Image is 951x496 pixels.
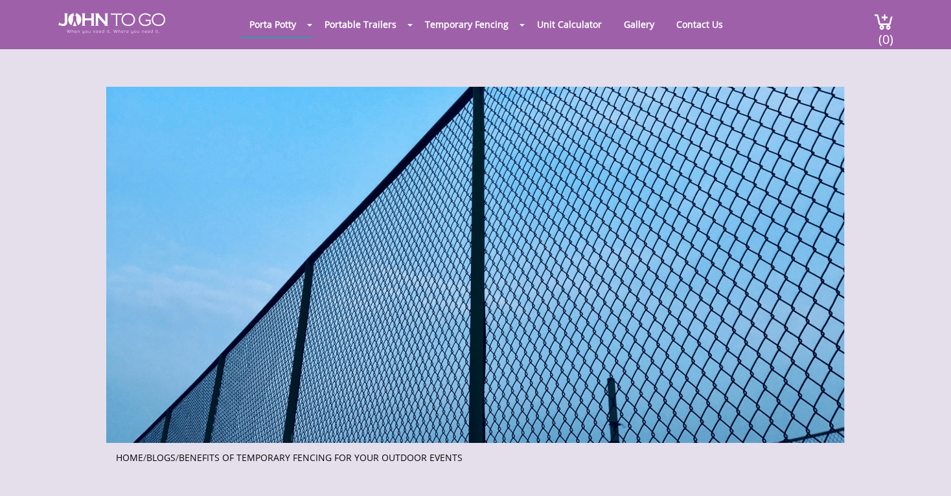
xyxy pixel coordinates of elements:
[415,12,518,37] a: Temporary Fencing
[614,12,664,37] a: Gallery
[315,12,406,37] a: Portable Trailers
[116,451,143,464] a: Home
[667,12,733,37] a: Contact Us
[116,448,835,464] ul: / /
[179,451,463,464] a: Benefits of Temporary Fencing for Your Outdoor Events
[899,444,951,496] button: Live Chat
[146,451,176,464] a: Blogs
[874,13,893,30] img: cart a
[240,12,306,37] a: Porta Potty
[527,12,612,37] a: Unit Calculator
[58,13,165,34] img: JOHN to go
[878,20,893,48] span: (0)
